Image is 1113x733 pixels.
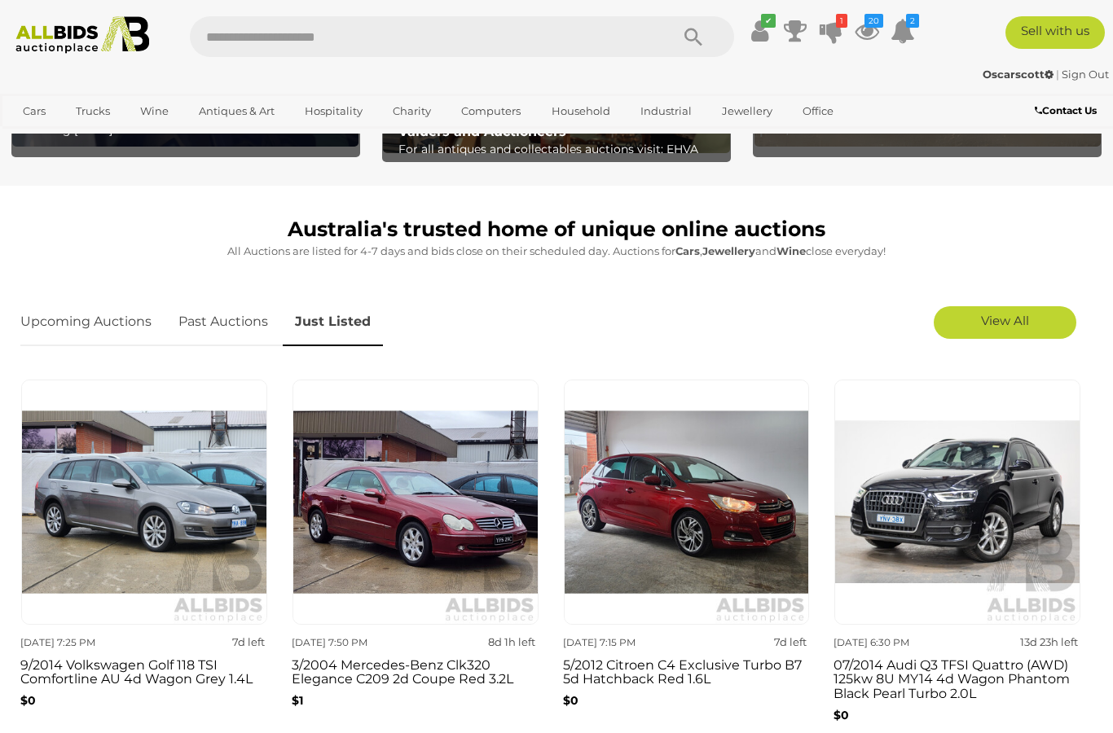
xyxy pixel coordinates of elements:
[20,242,1093,261] p: All Auctions are listed for 4-7 days and bids close on their scheduled day. Auctions for , and cl...
[747,16,772,46] a: ✔
[983,68,1054,81] strong: Oscarscott
[774,635,807,648] strong: 7d left
[819,16,843,46] a: 1
[12,125,67,151] a: Sports
[711,98,783,125] a: Jewellery
[834,708,849,722] b: $0
[292,634,410,652] div: [DATE] 7:50 PM
[834,380,1080,625] img: 07/2014 Audi Q3 TFSI Quattro (AWD) 125kw 8U MY14 4d Wagon Phantom Black Pearl Turbo 2.0L
[166,298,280,346] a: Past Auctions
[20,654,267,687] h3: 9/2014 Volkswagen Golf 118 TSI Comfortline AU 4d Wagon Grey 1.4L
[283,298,383,346] a: Just Listed
[1035,102,1101,120] a: Contact Us
[451,98,531,125] a: Computers
[20,298,164,346] a: Upcoming Auctions
[761,14,776,28] i: ✔
[564,380,810,625] img: 5/2012 Citroen C4 Exclusive Turbo B7 5d Hatchback Red 1.6L
[130,98,179,125] a: Wine
[188,98,285,125] a: Antiques & Art
[294,98,373,125] a: Hospitality
[675,244,700,257] strong: Cars
[891,16,915,46] a: 2
[776,244,806,257] strong: Wine
[1020,635,1078,648] strong: 13d 23h left
[702,244,755,257] strong: Jewellery
[232,635,265,648] strong: 7d left
[293,380,539,625] img: 3/2004 Mercedes-Benz Clk320 Elegance C209 2d Coupe Red 3.2L
[1005,16,1105,49] a: Sell with us
[630,98,702,125] a: Industrial
[76,125,213,151] a: [GEOGRAPHIC_DATA]
[383,15,729,153] a: EHVA | Evans Hastings Valuers and Auctioneers EHVA | [PERSON_NAME] [PERSON_NAME] Valuers and Auct...
[292,654,539,687] h3: 3/2004 Mercedes-Benz Clk320 Elegance C209 2d Coupe Red 3.2L
[792,98,844,125] a: Office
[65,98,121,125] a: Trucks
[563,634,681,652] div: [DATE] 7:15 PM
[12,98,56,125] a: Cars
[836,14,847,28] i: 1
[1062,68,1109,81] a: Sign Out
[855,16,879,46] a: 20
[981,313,1029,328] span: View All
[20,634,139,652] div: [DATE] 7:25 PM
[292,693,303,708] b: $1
[563,693,578,708] b: $0
[20,218,1093,241] h1: Australia's trusted home of unique online auctions
[541,98,621,125] a: Household
[983,68,1056,81] a: Oscarscott
[8,16,156,54] img: Allbids.com.au
[934,306,1076,339] a: View All
[21,380,267,625] img: 9/2014 Volkswagen Golf 118 TSI Comfortline AU 4d Wagon Grey 1.4L
[382,98,442,125] a: Charity
[20,693,36,708] b: $0
[1035,104,1097,116] b: Contact Us
[834,654,1080,701] h3: 07/2014 Audi Q3 TFSI Quattro (AWD) 125kw 8U MY14 4d Wagon Phantom Black Pearl Turbo 2.0L
[398,139,723,160] p: For all antiques and collectables auctions visit: EHVA
[488,635,535,648] strong: 8d 1h left
[563,654,810,687] h3: 5/2012 Citroen C4 Exclusive Turbo B7 5d Hatchback Red 1.6L
[1056,68,1059,81] span: |
[653,16,734,57] button: Search
[834,634,952,652] div: [DATE] 6:30 PM
[906,14,919,28] i: 2
[864,14,883,28] i: 20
